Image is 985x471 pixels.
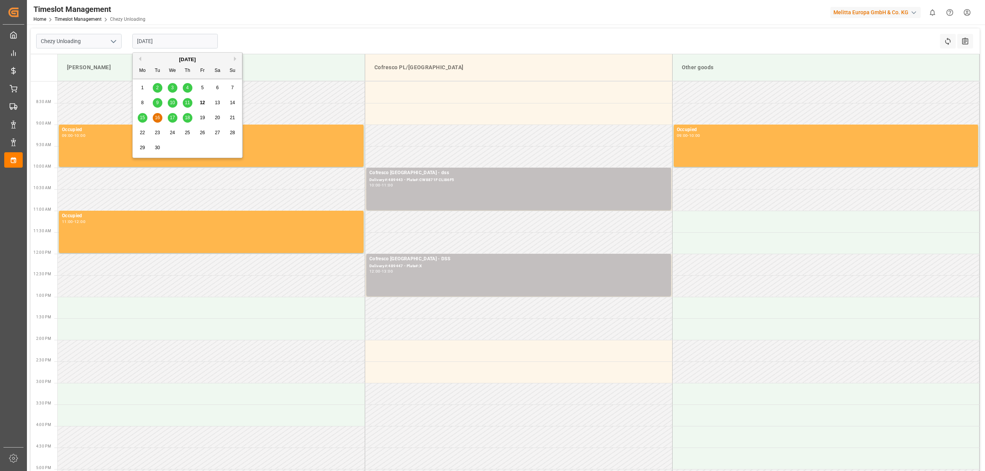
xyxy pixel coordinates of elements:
div: Choose Tuesday, September 9th, 2025 [153,98,162,108]
span: 9:00 AM [36,121,51,125]
div: 10:00 [74,134,85,137]
div: Other goods [679,60,973,75]
div: 13:00 [382,270,393,273]
span: 1:00 PM [36,293,51,298]
div: Choose Monday, September 29th, 2025 [138,143,147,153]
div: Choose Tuesday, September 23rd, 2025 [153,128,162,138]
div: Choose Monday, September 22nd, 2025 [138,128,147,138]
div: Th [183,66,192,76]
div: Choose Tuesday, September 16th, 2025 [153,113,162,123]
div: Choose Saturday, September 13th, 2025 [213,98,222,108]
span: 15 [140,115,145,120]
div: Choose Monday, September 15th, 2025 [138,113,147,123]
span: 2 [156,85,159,90]
div: - [73,220,74,223]
span: 5:00 PM [36,466,51,470]
span: 3:30 PM [36,401,51,405]
div: 12:00 [369,270,381,273]
div: Choose Saturday, September 6th, 2025 [213,83,222,93]
span: 17 [170,115,175,120]
span: 8:30 AM [36,100,51,104]
div: Choose Wednesday, September 17th, 2025 [168,113,177,123]
div: Choose Saturday, September 20th, 2025 [213,113,222,123]
span: 26 [200,130,205,135]
span: 13 [215,100,220,105]
div: 12:00 [74,220,85,223]
div: Choose Thursday, September 18th, 2025 [183,113,192,123]
div: Sa [213,66,222,76]
div: Choose Monday, September 8th, 2025 [138,98,147,108]
div: - [688,134,689,137]
div: Choose Thursday, September 4th, 2025 [183,83,192,93]
span: 25 [185,130,190,135]
div: Delivery#:489443 - Plate#:CW8871F CLI86F5 [369,177,668,183]
div: 11:00 [382,183,393,187]
span: 2:00 PM [36,336,51,341]
div: Timeslot Management [33,3,145,15]
span: 28 [230,130,235,135]
span: 18 [185,115,190,120]
span: 9 [156,100,159,105]
span: 29 [140,145,145,150]
span: 11:30 AM [33,229,51,233]
span: 2:30 PM [36,358,51,362]
div: Choose Wednesday, September 3rd, 2025 [168,83,177,93]
div: Delivery#:489447 - Plate#:X [369,263,668,270]
div: Choose Sunday, September 7th, 2025 [228,83,237,93]
span: 23 [155,130,160,135]
div: Choose Wednesday, September 10th, 2025 [168,98,177,108]
span: 19 [200,115,205,120]
div: Choose Monday, September 1st, 2025 [138,83,147,93]
div: Su [228,66,237,76]
button: open menu [107,35,119,47]
span: 7 [231,85,234,90]
div: Cofresco [GEOGRAPHIC_DATA] - DSS [369,255,668,263]
div: 11:00 [62,220,73,223]
span: 5 [201,85,204,90]
span: 10:30 AM [33,186,51,190]
span: 10:00 AM [33,164,51,168]
div: Choose Saturday, September 27th, 2025 [213,128,222,138]
div: 09:00 [677,134,688,137]
span: 16 [155,115,160,120]
div: - [381,270,382,273]
span: 10 [170,100,175,105]
span: 4:00 PM [36,423,51,427]
input: DD-MM-YYYY [132,34,218,48]
div: Choose Tuesday, September 2nd, 2025 [153,83,162,93]
span: 20 [215,115,220,120]
div: Mo [138,66,147,76]
span: 3 [171,85,174,90]
div: Cofresco PL/[GEOGRAPHIC_DATA] [371,60,666,75]
span: 3:00 PM [36,379,51,384]
span: 22 [140,130,145,135]
div: [PERSON_NAME] [64,60,359,75]
div: 10:00 [369,183,381,187]
a: Timeslot Management [55,17,102,22]
a: Home [33,17,46,22]
span: 8 [141,100,144,105]
div: Occupied [677,126,975,134]
div: Melitta Europa GmbH & Co. KG [830,7,921,18]
div: Choose Thursday, September 11th, 2025 [183,98,192,108]
div: We [168,66,177,76]
span: 11 [185,100,190,105]
span: 1 [141,85,144,90]
div: 09:00 [62,134,73,137]
button: Help Center [941,4,958,21]
span: 6 [216,85,219,90]
div: Tu [153,66,162,76]
div: Choose Friday, September 5th, 2025 [198,83,207,93]
button: Next Month [234,57,239,61]
div: Choose Tuesday, September 30th, 2025 [153,143,162,153]
div: Choose Sunday, September 21st, 2025 [228,113,237,123]
div: Choose Wednesday, September 24th, 2025 [168,128,177,138]
input: Type to search/select [36,34,122,48]
div: Choose Sunday, September 14th, 2025 [228,98,237,108]
div: Choose Friday, September 26th, 2025 [198,128,207,138]
span: 24 [170,130,175,135]
span: 12:30 PM [33,272,51,276]
div: month 2025-09 [135,80,240,155]
div: - [381,183,382,187]
div: Choose Friday, September 19th, 2025 [198,113,207,123]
